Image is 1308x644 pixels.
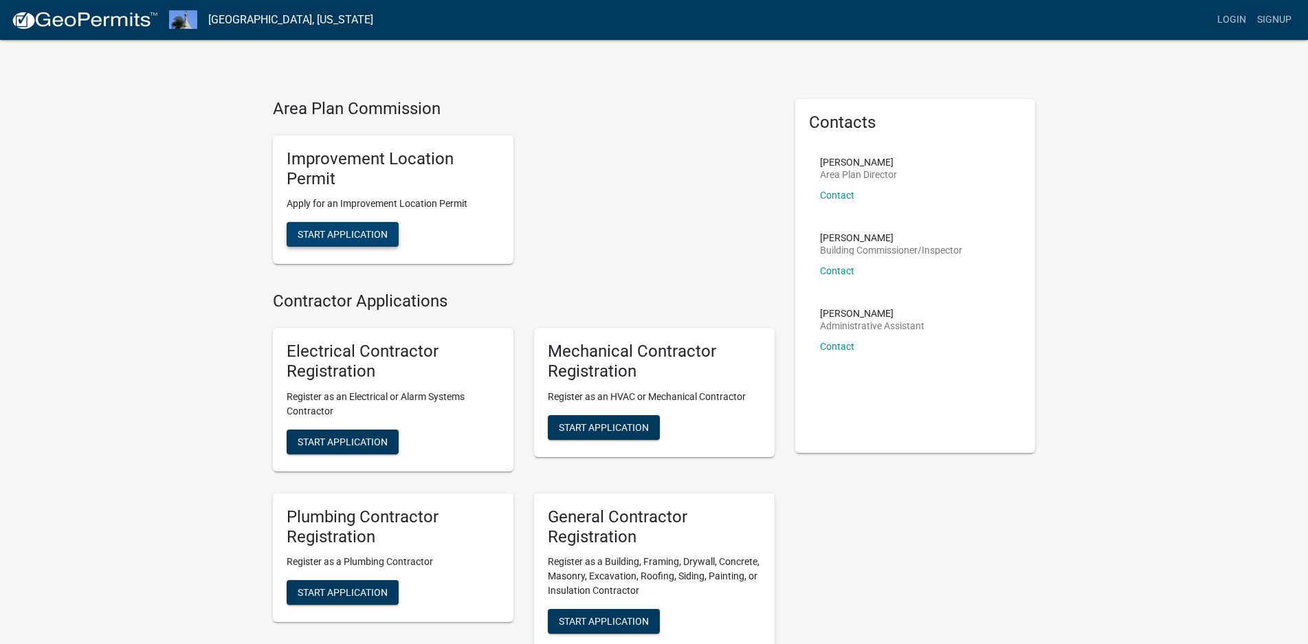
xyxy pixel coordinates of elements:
[298,587,388,598] span: Start Application
[1212,7,1252,33] a: Login
[287,342,500,381] h5: Electrical Contractor Registration
[287,430,399,454] button: Start Application
[820,157,897,167] p: [PERSON_NAME]
[298,436,388,447] span: Start Application
[298,229,388,240] span: Start Application
[820,321,924,331] p: Administrative Assistant
[548,415,660,440] button: Start Application
[208,8,373,32] a: [GEOGRAPHIC_DATA], [US_STATE]
[820,170,897,179] p: Area Plan Director
[548,609,660,634] button: Start Application
[1252,7,1297,33] a: Signup
[548,507,761,547] h5: General Contractor Registration
[820,233,962,243] p: [PERSON_NAME]
[287,197,500,211] p: Apply for an Improvement Location Permit
[820,265,854,276] a: Contact
[548,390,761,404] p: Register as an HVAC or Mechanical Contractor
[287,555,500,569] p: Register as a Plumbing Contractor
[273,291,775,311] h4: Contractor Applications
[287,222,399,247] button: Start Application
[809,113,1022,133] h5: Contacts
[820,245,962,255] p: Building Commissioner/Inspector
[169,10,197,29] img: Decatur County, Indiana
[820,309,924,318] p: [PERSON_NAME]
[559,616,649,627] span: Start Application
[548,342,761,381] h5: Mechanical Contractor Registration
[820,190,854,201] a: Contact
[273,99,775,119] h4: Area Plan Commission
[287,390,500,419] p: Register as an Electrical or Alarm Systems Contractor
[287,507,500,547] h5: Plumbing Contractor Registration
[820,341,854,352] a: Contact
[559,421,649,432] span: Start Application
[548,555,761,598] p: Register as a Building, Framing, Drywall, Concrete, Masonry, Excavation, Roofing, Siding, Paintin...
[287,149,500,189] h5: Improvement Location Permit
[287,580,399,605] button: Start Application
